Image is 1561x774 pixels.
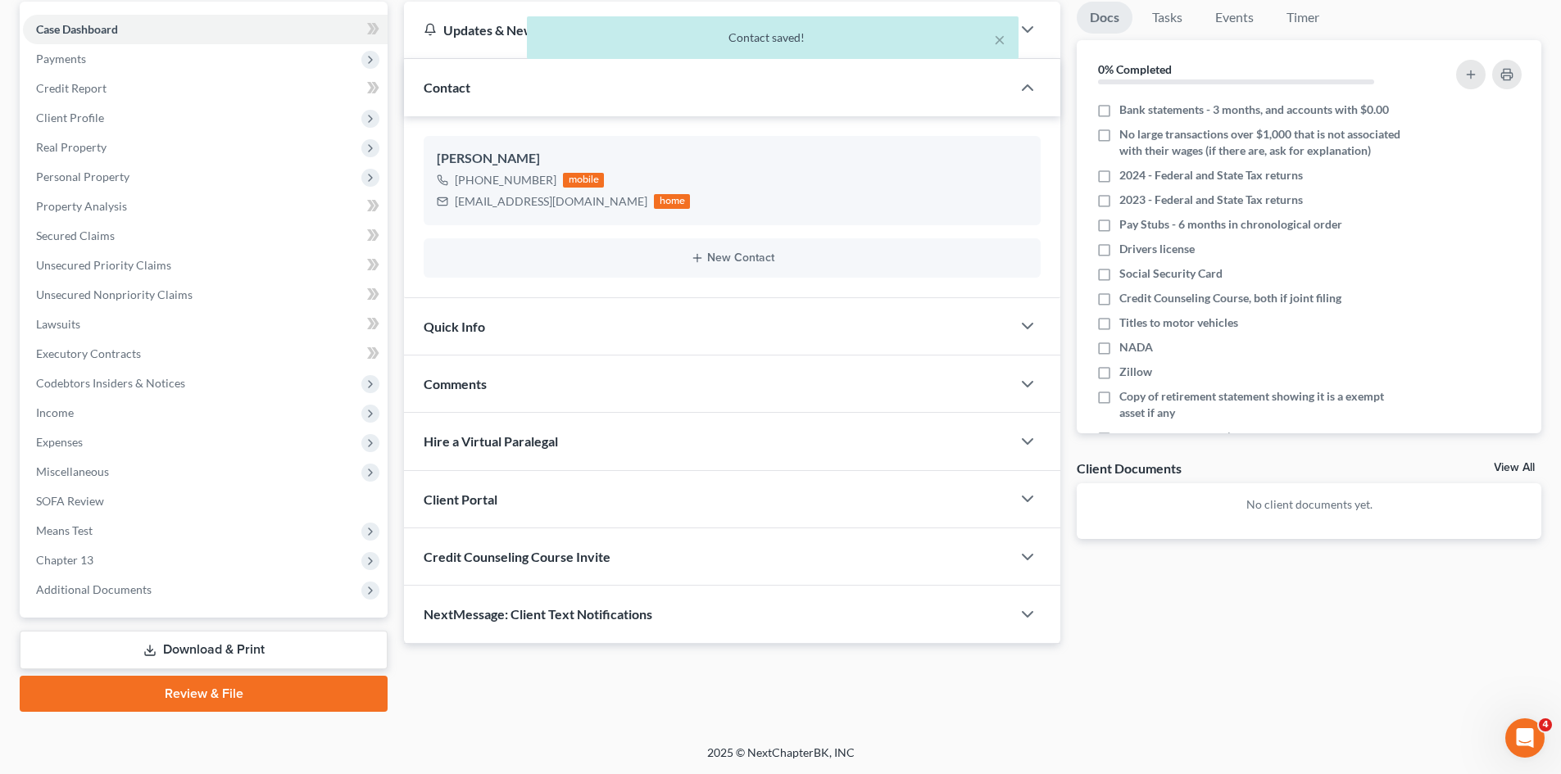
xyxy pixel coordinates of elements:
[1119,388,1411,421] span: Copy of retirement statement showing it is a exempt asset if any
[437,251,1028,265] button: New Contact
[1539,718,1552,731] span: 4
[424,606,652,622] span: NextMessage: Client Text Notifications
[36,464,109,478] span: Miscellaneous
[1119,241,1195,257] span: Drivers license
[1077,459,1182,477] div: Client Documents
[1494,462,1535,473] a: View All
[23,221,388,251] a: Secured Claims
[36,258,171,272] span: Unsecured Priority Claims
[36,81,107,95] span: Credit Report
[1119,216,1342,233] span: Pay Stubs - 6 months in chronological order
[1119,265,1223,282] span: Social Security Card
[1119,290,1341,306] span: Credit Counseling Course, both if joint filing
[437,149,1028,169] div: [PERSON_NAME]
[23,487,388,516] a: SOFA Review
[36,553,93,567] span: Chapter 13
[994,29,1005,49] button: ×
[1119,126,1411,159] span: No large transactions over $1,000 that is not associated with their wages (if there are, ask for ...
[424,491,497,507] span: Client Portal
[1119,339,1153,355] span: NADA
[1119,364,1152,380] span: Zillow
[455,172,556,188] div: [PHONE_NUMBER]
[1119,429,1411,462] span: Additional Creditors (Medical, or Creditors not on Credit Report)
[1119,192,1303,208] span: 2023 - Federal and State Tax returns
[1202,2,1267,34] a: Events
[23,251,388,280] a: Unsecured Priority Claims
[23,310,388,339] a: Lawsuits
[36,140,107,154] span: Real Property
[36,582,152,596] span: Additional Documents
[23,15,388,44] a: Case Dashboard
[1098,62,1172,76] strong: 0% Completed
[23,74,388,103] a: Credit Report
[424,433,558,449] span: Hire a Virtual Paralegal
[36,494,104,508] span: SOFA Review
[36,405,74,419] span: Income
[1119,102,1389,118] span: Bank statements - 3 months, and accounts with $0.00
[654,194,690,209] div: home
[424,79,470,95] span: Contact
[1077,2,1132,34] a: Docs
[540,29,1005,46] div: Contact saved!
[1119,315,1238,331] span: Titles to motor vehicles
[1505,718,1545,758] iframe: Intercom live chat
[563,173,604,188] div: mobile
[23,280,388,310] a: Unsecured Nonpriority Claims
[1139,2,1196,34] a: Tasks
[424,319,485,334] span: Quick Info
[36,376,185,390] span: Codebtors Insiders & Notices
[20,631,388,669] a: Download & Print
[23,192,388,221] a: Property Analysis
[36,229,115,242] span: Secured Claims
[20,676,388,712] a: Review & File
[36,435,83,449] span: Expenses
[1119,167,1303,183] span: 2024 - Federal and State Tax returns
[36,199,127,213] span: Property Analysis
[36,287,193,301] span: Unsecured Nonpriority Claims
[1090,496,1528,513] p: No client documents yet.
[36,170,129,183] span: Personal Property
[36,111,104,124] span: Client Profile
[314,745,1248,774] div: 2025 © NextChapterBK, INC
[1273,2,1332,34] a: Timer
[36,523,93,537] span: Means Test
[455,193,647,210] div: [EMAIL_ADDRESS][DOMAIN_NAME]
[36,317,80,331] span: Lawsuits
[424,376,487,392] span: Comments
[424,549,610,564] span: Credit Counseling Course Invite
[23,339,388,369] a: Executory Contracts
[36,346,141,360] span: Executory Contracts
